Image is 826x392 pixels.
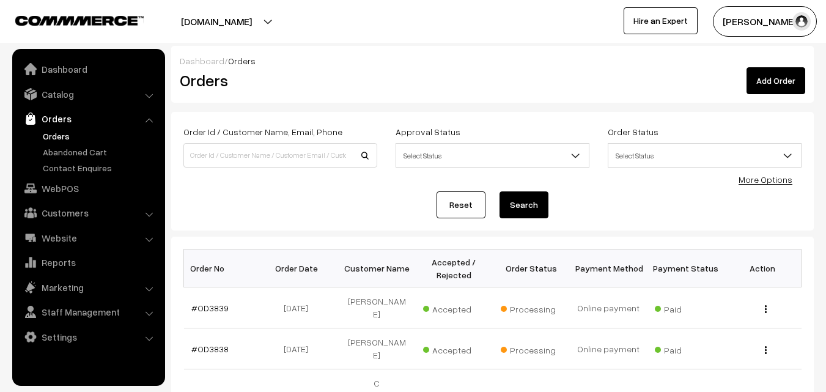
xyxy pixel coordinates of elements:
[138,6,295,37] button: [DOMAIN_NAME]
[765,346,767,354] img: Menu
[500,191,548,218] button: Search
[608,143,802,168] span: Select Status
[655,341,716,357] span: Paid
[647,250,724,287] th: Payment Status
[15,227,161,249] a: Website
[396,125,460,138] label: Approval Status
[792,12,811,31] img: user
[15,83,161,105] a: Catalog
[191,303,229,313] a: #OD3839
[608,145,801,166] span: Select Status
[608,125,658,138] label: Order Status
[15,202,161,224] a: Customers
[501,300,562,316] span: Processing
[501,341,562,357] span: Processing
[396,143,589,168] span: Select Status
[338,250,415,287] th: Customer Name
[40,161,161,174] a: Contact Enquires
[570,287,647,328] td: Online payment
[15,276,161,298] a: Marketing
[40,146,161,158] a: Abandoned Cart
[180,71,376,90] h2: Orders
[423,300,484,316] span: Accepted
[40,130,161,142] a: Orders
[180,54,805,67] div: /
[15,326,161,348] a: Settings
[228,56,256,66] span: Orders
[15,108,161,130] a: Orders
[624,7,698,34] a: Hire an Expert
[338,287,415,328] td: [PERSON_NAME]
[15,16,144,25] img: COMMMERCE
[765,305,767,313] img: Menu
[183,125,342,138] label: Order Id / Customer Name, Email, Phone
[415,250,492,287] th: Accepted / Rejected
[15,177,161,199] a: WebPOS
[396,145,589,166] span: Select Status
[338,328,415,369] td: [PERSON_NAME]
[191,344,229,354] a: #OD3838
[180,56,224,66] a: Dashboard
[184,250,261,287] th: Order No
[493,250,570,287] th: Order Status
[655,300,716,316] span: Paid
[423,341,484,357] span: Accepted
[183,143,377,168] input: Order Id / Customer Name / Customer Email / Customer Phone
[747,67,805,94] a: Add Order
[437,191,485,218] a: Reset
[739,174,792,185] a: More Options
[570,328,647,369] td: Online payment
[261,250,338,287] th: Order Date
[261,287,338,328] td: [DATE]
[724,250,801,287] th: Action
[570,250,647,287] th: Payment Method
[15,58,161,80] a: Dashboard
[261,328,338,369] td: [DATE]
[15,12,122,27] a: COMMMERCE
[15,251,161,273] a: Reports
[713,6,817,37] button: [PERSON_NAME]
[15,301,161,323] a: Staff Management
